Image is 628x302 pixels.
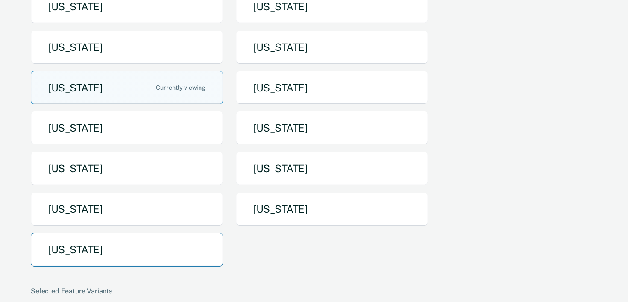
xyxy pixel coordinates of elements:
button: [US_STATE] [31,71,223,105]
button: [US_STATE] [31,152,223,185]
button: [US_STATE] [236,192,428,226]
button: [US_STATE] [31,233,223,267]
div: Selected Feature Variants [31,287,594,295]
button: [US_STATE] [31,30,223,64]
button: [US_STATE] [236,30,428,64]
button: [US_STATE] [31,111,223,145]
button: [US_STATE] [236,152,428,185]
button: [US_STATE] [236,111,428,145]
button: [US_STATE] [236,71,428,105]
button: [US_STATE] [31,192,223,226]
